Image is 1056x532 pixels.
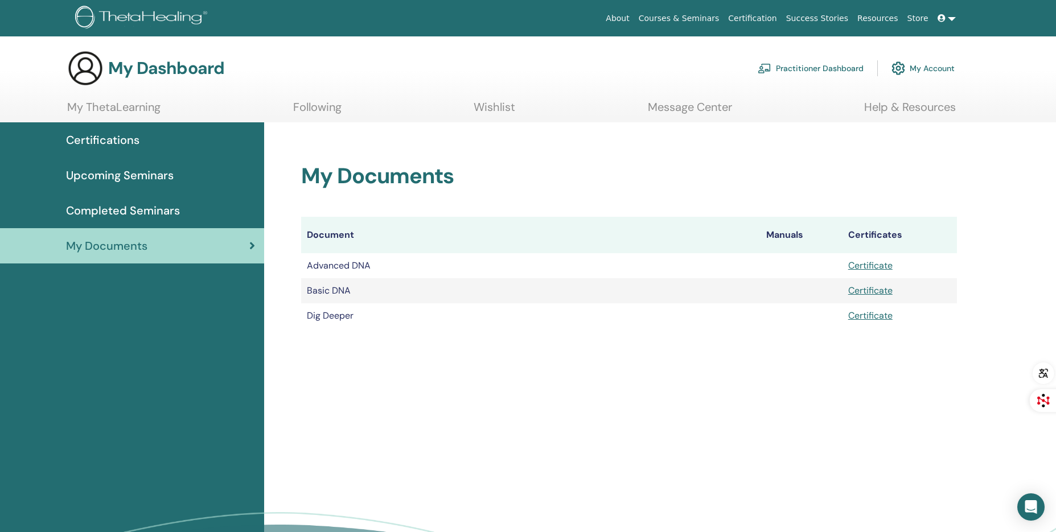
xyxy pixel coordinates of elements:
[108,58,224,79] h3: My Dashboard
[301,278,760,303] td: Basic DNA
[853,8,903,29] a: Resources
[601,8,634,29] a: About
[903,8,933,29] a: Store
[782,8,853,29] a: Success Stories
[301,163,957,189] h2: My Documents
[66,202,180,219] span: Completed Seminars
[758,56,864,81] a: Practitioner Dashboard
[891,56,955,81] a: My Account
[474,100,515,122] a: Wishlist
[761,217,843,253] th: Manuals
[848,310,893,321] a: Certificate
[634,8,724,29] a: Courses & Seminars
[75,6,211,31] img: logo.png
[864,100,956,122] a: Help & Resources
[67,50,104,86] img: generic-user-icon.jpg
[67,100,161,122] a: My ThetaLearning
[848,284,893,296] a: Certificate
[843,217,958,253] th: Certificates
[301,253,760,278] td: Advanced DNA
[648,100,732,122] a: Message Center
[66,237,147,254] span: My Documents
[66,167,174,184] span: Upcoming Seminars
[301,303,760,328] td: Dig Deeper
[1017,493,1045,521] div: Open Intercom Messenger
[758,63,771,73] img: chalkboard-teacher.svg
[724,8,781,29] a: Certification
[301,217,760,253] th: Document
[293,100,342,122] a: Following
[848,259,893,271] a: Certificate
[66,131,139,149] span: Certifications
[891,59,905,78] img: cog.svg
